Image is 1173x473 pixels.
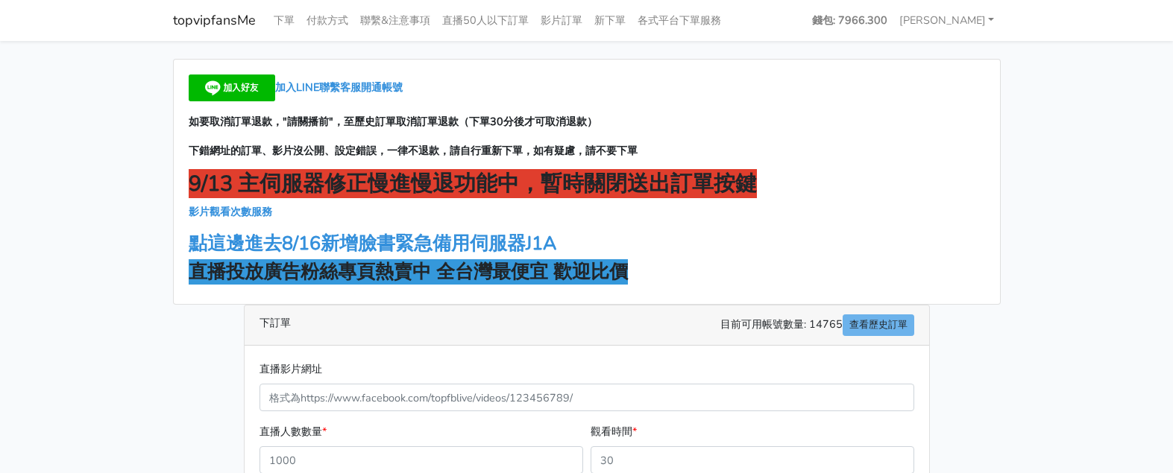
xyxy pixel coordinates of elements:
[268,6,301,35] a: 下單
[189,74,275,101] img: 加入好友
[260,423,327,440] label: 直播人數數量
[812,13,887,28] strong: 錢包: 7966.300
[189,169,757,198] strong: 9/13 主伺服器修正慢進慢退功能中，暫時關閉送出訂單按鍵
[436,6,535,35] a: 直播50人以下訂單
[189,114,597,129] strong: 如要取消訂單退款，"請關播前"，至歷史訂單取消訂單退款（下單30分後才可取消退款）
[189,259,628,285] strong: 直播投放廣告粉絲專頁熱賣中 全台灣最便宜 歡迎比價
[535,6,588,35] a: 影片訂單
[632,6,727,35] a: 各式平台下單服務
[189,204,272,219] a: 影片觀看次數服務
[189,143,638,158] strong: 下錯網址的訂單、影片沒公開、設定錯誤，一律不退款，請自行重新下單，如有疑慮，請不要下單
[893,6,1001,35] a: [PERSON_NAME]
[173,6,256,35] a: topvipfansMe
[301,6,354,35] a: 付款方式
[260,384,914,411] input: 格式為https://www.facebook.com/topfblive/videos/123456789/
[591,423,637,440] label: 觀看時間
[245,305,929,346] div: 下訂單
[189,231,556,256] a: 點這邊進去8/16新增臉書緊急備用伺服器J1A
[189,80,403,95] a: 加入LINE聯繫客服開通帳號
[843,314,914,336] a: 查看歷史訂單
[720,314,914,336] span: 目前可用帳號數量: 14765
[260,361,322,378] label: 直播影片網址
[588,6,632,35] a: 新下單
[354,6,436,35] a: 聯繫&注意事項
[806,6,893,35] a: 錢包: 7966.300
